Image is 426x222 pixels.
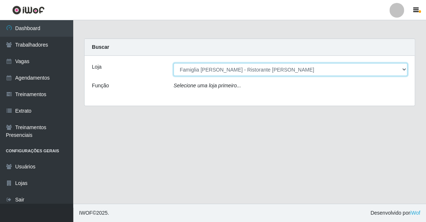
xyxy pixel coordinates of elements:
label: Loja [92,63,101,71]
span: Desenvolvido por [370,209,420,217]
img: CoreUI Logo [12,6,45,15]
span: IWOF [79,210,93,216]
span: © 2025 . [79,209,109,217]
label: Função [92,82,109,90]
i: Selecione uma loja primeiro... [173,83,241,88]
strong: Buscar [92,44,109,50]
a: iWof [410,210,420,216]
